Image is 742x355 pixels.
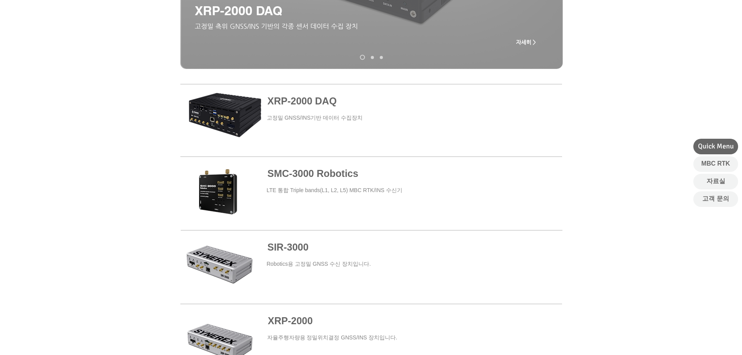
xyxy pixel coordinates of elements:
a: SIR-3000 [268,242,309,253]
a: LTE 통합 Triple bands(L1, L2, L5) MBC RTK/INS 수신기 [267,187,402,193]
span: 000 [296,315,313,326]
span: MBC RTK [701,159,730,168]
a: XRP-2000 [371,56,374,59]
iframe: Wix Chat [652,321,742,355]
a: SMC-3000 Robotics [268,168,358,179]
a: MBC RTK [693,156,738,172]
div: Quick Menu [693,139,738,154]
span: Quick Menu [698,141,734,151]
a: XRP-2000 [268,315,313,326]
span: 자료실 [707,177,725,185]
a: XRP-2000 DAQ [360,55,365,60]
span: 고객 문의 [702,194,729,203]
a: Robotics용 고정밀 GNSS 수신 장치입니다. [267,261,371,267]
a: 고객 문의 [693,191,738,207]
a: 자율주행자량용 정밀위치결정 GNSS/INS 장치입니다. [267,334,397,341]
a: MGI-2000 [380,56,383,59]
a: 자세히 > [511,34,542,50]
a: 자료실 [693,174,738,189]
span: XRP-2000 DAQ [195,3,282,18]
span: ​고정밀 측위 GNSS/INS 기반의 각종 센서 데이터 수집 장치 [195,22,358,30]
span: XRP-2 [268,315,297,326]
span: 자세히 > [516,39,536,45]
nav: 슬라이드 [357,55,386,60]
